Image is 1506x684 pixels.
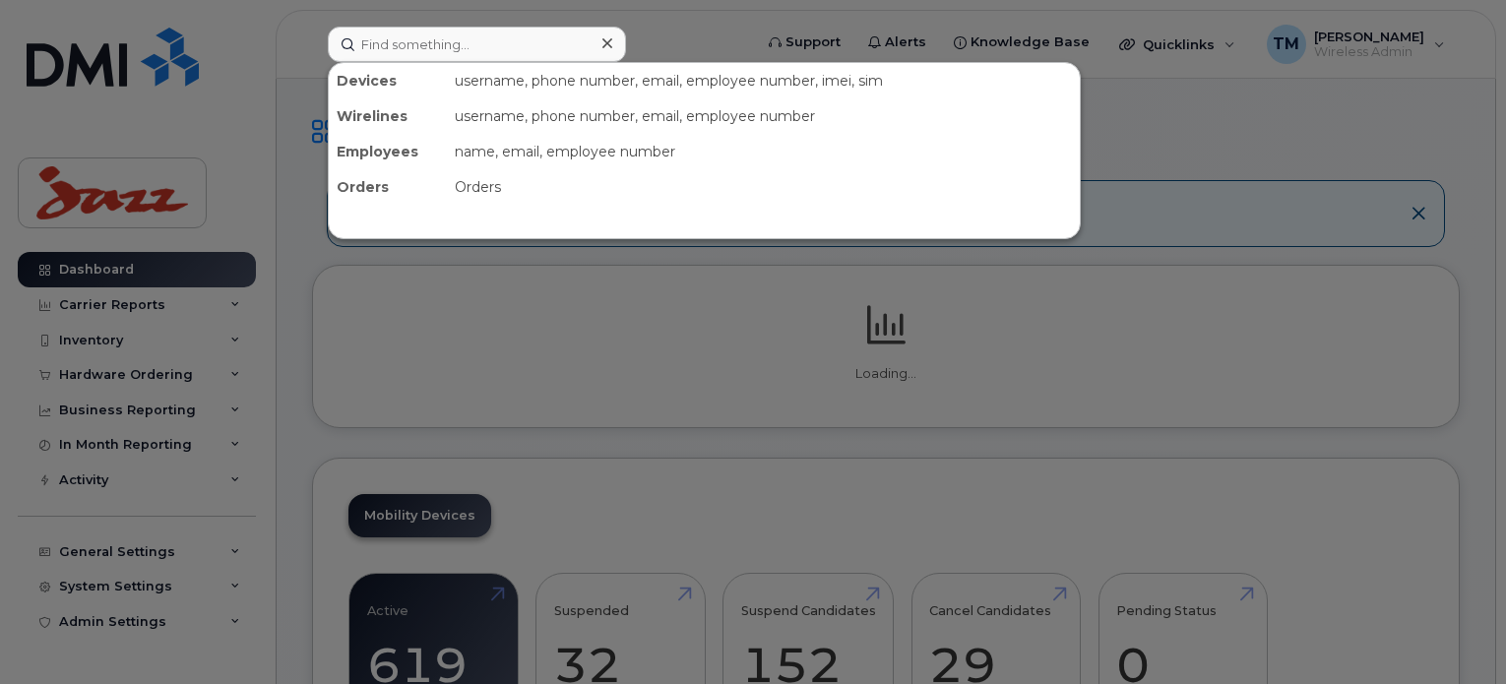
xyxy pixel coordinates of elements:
[329,98,447,134] div: Wirelines
[447,134,1080,169] div: name, email, employee number
[329,63,447,98] div: Devices
[447,63,1080,98] div: username, phone number, email, employee number, imei, sim
[329,169,447,205] div: Orders
[447,169,1080,205] div: Orders
[329,134,447,169] div: Employees
[447,98,1080,134] div: username, phone number, email, employee number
